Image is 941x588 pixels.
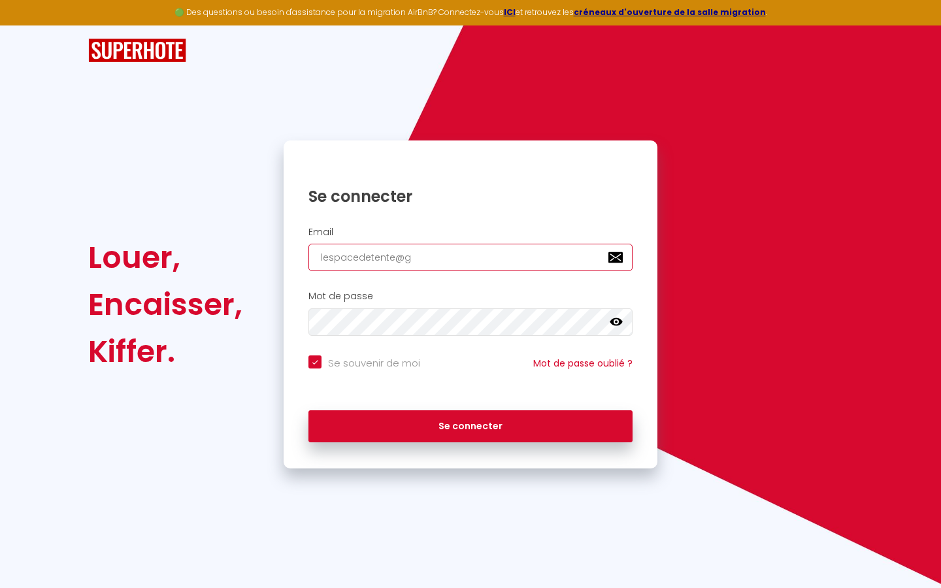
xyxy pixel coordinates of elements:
[88,328,242,375] div: Kiffer.
[308,186,633,206] h1: Se connecter
[10,5,50,44] button: Ouvrir le widget de chat LiveChat
[88,39,186,63] img: SuperHote logo
[504,7,516,18] a: ICI
[533,357,633,370] a: Mot de passe oublié ?
[308,227,633,238] h2: Email
[308,291,633,302] h2: Mot de passe
[308,244,633,271] input: Ton Email
[88,281,242,328] div: Encaisser,
[574,7,766,18] a: créneaux d'ouverture de la salle migration
[88,234,242,281] div: Louer,
[308,410,633,443] button: Se connecter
